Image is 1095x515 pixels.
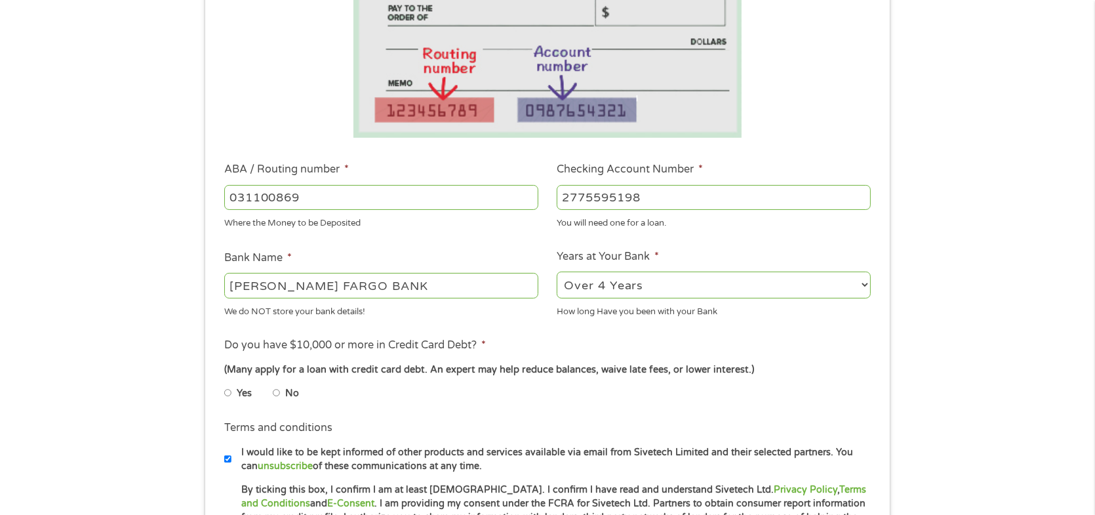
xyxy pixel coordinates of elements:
[327,498,374,509] a: E-Consent
[224,339,486,352] label: Do you have $10,000 or more in Credit Card Debt?
[557,300,871,318] div: How long Have you been with your Bank
[557,250,659,264] label: Years at Your Bank
[224,363,871,377] div: (Many apply for a loan with credit card debt. An expert may help reduce balances, waive late fees...
[224,163,349,176] label: ABA / Routing number
[231,445,875,474] label: I would like to be kept informed of other products and services available via email from Sivetech...
[224,185,538,210] input: 263177916
[285,386,299,401] label: No
[241,484,866,509] a: Terms and Conditions
[224,421,332,435] label: Terms and conditions
[557,163,703,176] label: Checking Account Number
[557,213,871,230] div: You will need one for a loan.
[237,386,252,401] label: Yes
[774,484,837,495] a: Privacy Policy
[224,300,538,318] div: We do NOT store your bank details!
[224,251,292,265] label: Bank Name
[224,213,538,230] div: Where the Money to be Deposited
[557,185,871,210] input: 345634636
[258,461,313,472] a: unsubscribe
